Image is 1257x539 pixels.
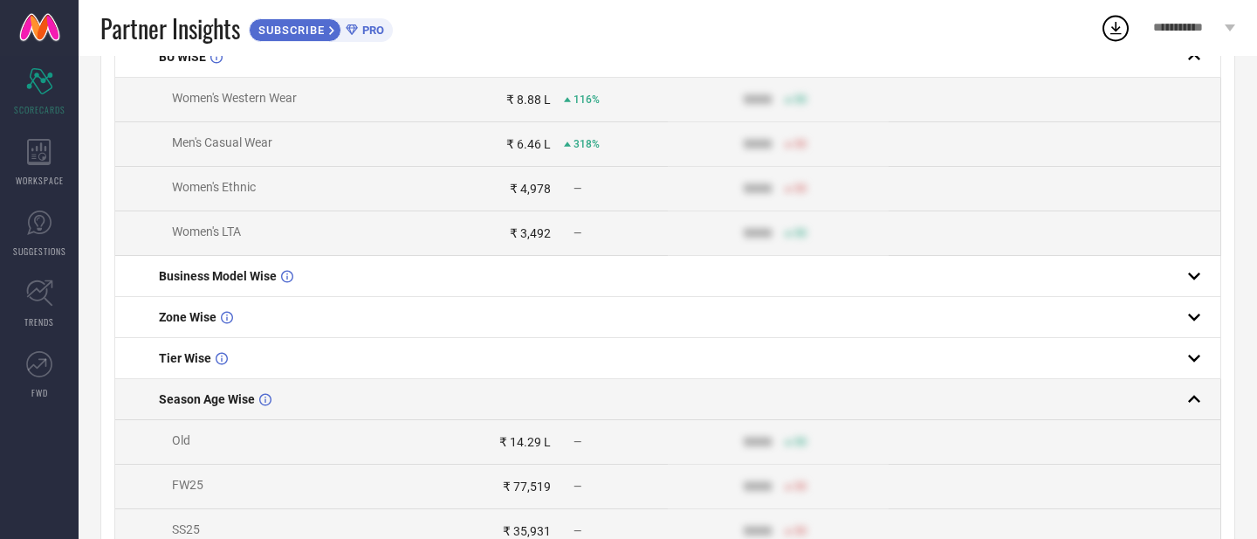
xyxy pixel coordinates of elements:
[744,480,772,494] div: 9999
[574,183,581,195] span: —
[506,93,551,107] div: ₹ 8.88 L
[24,315,54,328] span: TRENDS
[794,227,807,239] span: 50
[172,433,190,447] span: Old
[1100,12,1131,44] div: Open download list
[744,226,772,240] div: 9999
[744,182,772,196] div: 9999
[744,93,772,107] div: 9999
[172,522,200,536] span: SS25
[794,138,807,150] span: 50
[794,480,807,493] span: 50
[574,227,581,239] span: —
[510,226,551,240] div: ₹ 3,492
[794,93,807,106] span: 50
[159,392,255,406] span: Season Age Wise
[172,91,297,105] span: Women's Western Wear
[14,103,65,116] span: SCORECARDS
[172,135,272,149] span: Men's Casual Wear
[744,524,772,538] div: 9999
[503,480,551,494] div: ₹ 77,519
[159,50,206,64] span: BU WISE
[794,436,807,448] span: 50
[358,24,384,37] span: PRO
[172,478,203,492] span: FW25
[31,386,48,399] span: FWD
[250,24,329,37] span: SUBSCRIBE
[159,310,216,324] span: Zone Wise
[506,137,551,151] div: ₹ 6.46 L
[574,436,581,448] span: —
[574,480,581,493] span: —
[499,435,551,449] div: ₹ 14.29 L
[794,183,807,195] span: 50
[172,180,256,194] span: Women's Ethnic
[744,137,772,151] div: 9999
[574,93,600,106] span: 116%
[13,245,66,258] span: SUGGESTIONS
[744,435,772,449] div: 9999
[249,14,393,42] a: SUBSCRIBEPRO
[159,351,211,365] span: Tier Wise
[574,525,581,537] span: —
[794,525,807,537] span: 50
[172,225,241,238] span: Women's LTA
[16,174,64,187] span: WORKSPACE
[510,182,551,196] div: ₹ 4,978
[159,269,277,283] span: Business Model Wise
[100,10,240,46] span: Partner Insights
[574,138,600,150] span: 318%
[503,524,551,538] div: ₹ 35,931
